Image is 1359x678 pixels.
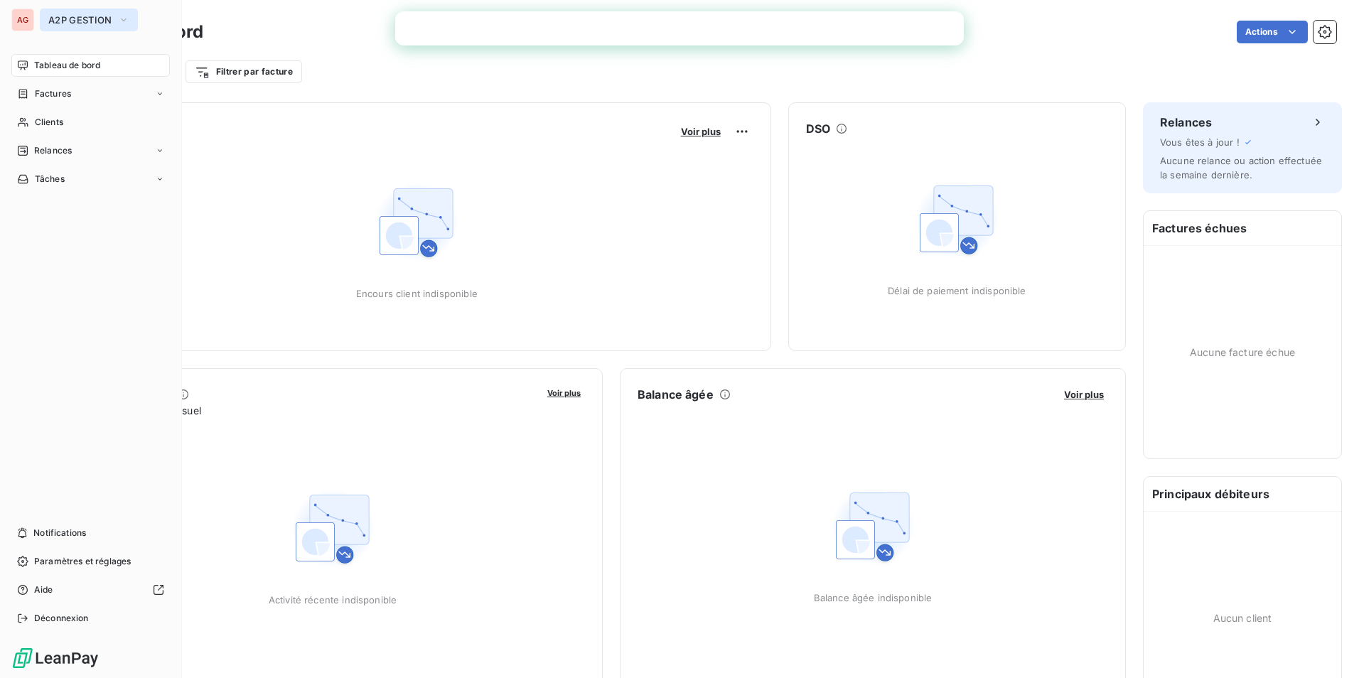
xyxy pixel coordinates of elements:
iframe: Intercom live chat bannière [395,11,964,45]
span: Voir plus [547,388,581,398]
span: Encours client indisponible [356,288,478,299]
h6: DSO [806,120,830,137]
span: Aucun client [1213,610,1272,625]
button: Actions [1237,21,1308,43]
span: Voir plus [681,126,721,137]
span: Activité récente indisponible [269,594,397,606]
button: Filtrer par facture [186,60,302,83]
h6: Factures échues [1144,211,1341,245]
h6: Balance âgée [638,386,714,403]
span: Délai de paiement indisponible [888,285,1026,296]
span: Voir plus [1064,389,1104,400]
div: AG [11,9,34,31]
img: Empty state [911,174,1002,265]
h6: Principaux débiteurs [1144,477,1341,511]
img: Empty state [287,483,378,574]
img: Logo LeanPay [11,647,100,669]
span: Clients [35,116,63,129]
button: Voir plus [677,125,725,138]
span: Paramètres et réglages [34,555,131,568]
span: Tâches [35,173,65,185]
iframe: Intercom live chat [1311,630,1345,664]
span: Tableau de bord [34,59,100,72]
span: Déconnexion [34,612,89,625]
img: Empty state [827,481,918,572]
img: Empty state [371,177,462,268]
button: Voir plus [543,386,585,399]
span: A2P GESTION [48,14,112,26]
span: Factures [35,87,71,100]
h6: Relances [1160,114,1212,131]
span: Relances [34,144,72,157]
span: Aucune facture échue [1190,345,1295,360]
span: Aide [34,583,53,596]
button: Voir plus [1060,388,1108,401]
span: Chiffre d'affaires mensuel [80,403,537,418]
span: Notifications [33,527,86,539]
span: Balance âgée indisponible [814,592,933,603]
a: Aide [11,579,170,601]
span: Aucune relance ou action effectuée la semaine dernière. [1160,155,1322,181]
span: Vous êtes à jour ! [1160,136,1240,148]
